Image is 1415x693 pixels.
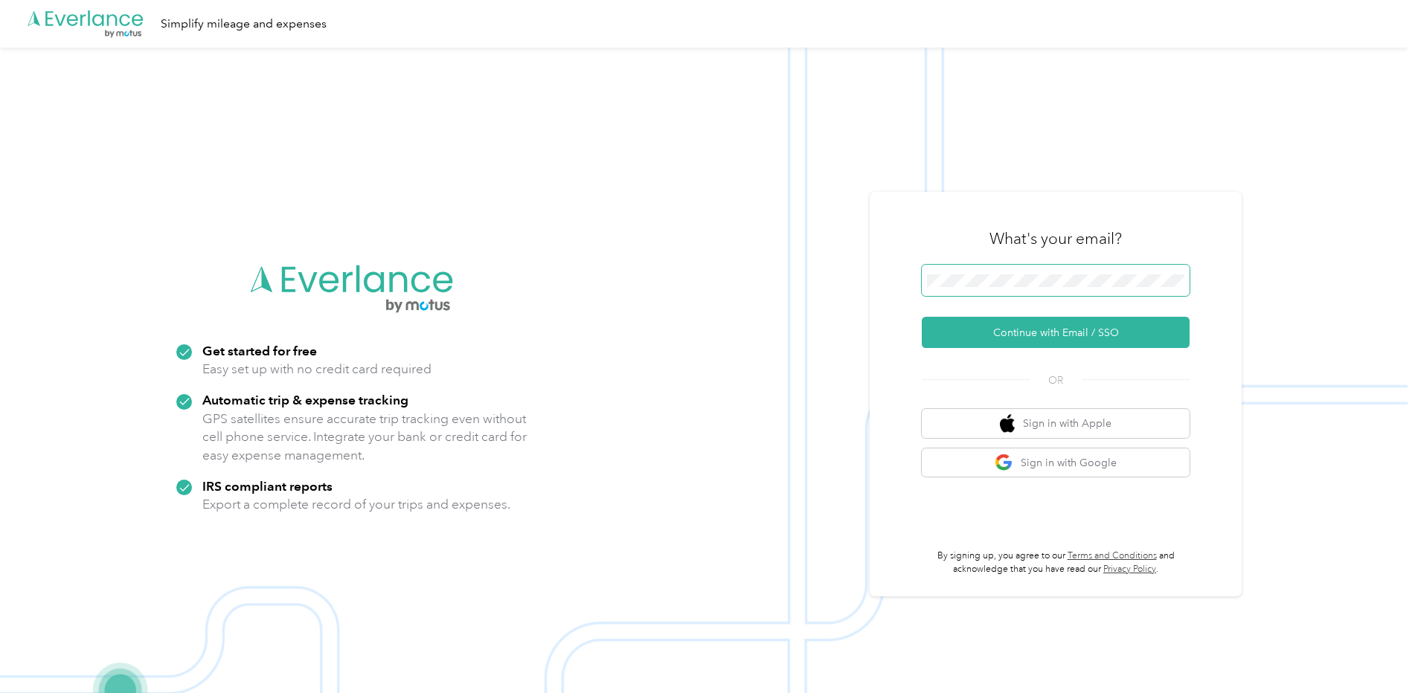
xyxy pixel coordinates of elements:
[922,549,1190,576] p: By signing up, you agree to our and acknowledge that you have read our .
[202,360,431,378] p: Easy set up with no credit card required
[922,409,1190,438] button: apple logoSign in with Apple
[1000,414,1015,433] img: apple logo
[1068,550,1157,561] a: Terms and Conditions
[989,228,1122,249] h3: What's your email?
[202,343,317,358] strong: Get started for free
[1030,373,1082,388] span: OR
[1103,564,1156,575] a: Privacy Policy
[202,495,510,514] p: Export a complete record of your trips and expenses.
[202,410,527,465] p: GPS satellites ensure accurate trip tracking even without cell phone service. Integrate your bank...
[922,448,1190,477] button: google logoSign in with Google
[161,15,327,33] div: Simplify mileage and expenses
[922,317,1190,348] button: Continue with Email / SSO
[202,392,408,407] strong: Automatic trip & expense tracking
[202,478,333,494] strong: IRS compliant reports
[995,454,1013,472] img: google logo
